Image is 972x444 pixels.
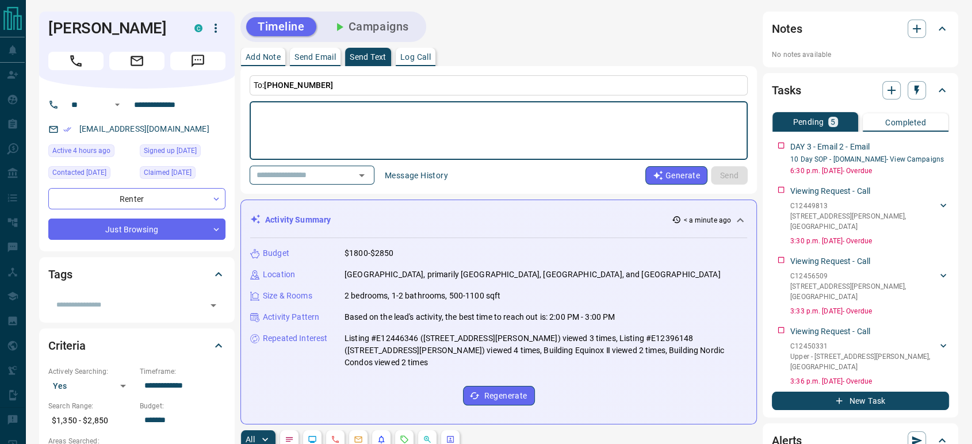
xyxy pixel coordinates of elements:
[48,377,134,395] div: Yes
[144,145,197,156] span: Signed up [DATE]
[48,366,134,377] p: Actively Searching:
[63,125,71,133] svg: Email Verified
[790,141,870,153] p: DAY 3 - Email 2 - Email
[772,15,949,43] div: Notes
[345,332,747,369] p: Listing #E12446346 ([STREET_ADDRESS][PERSON_NAME]) viewed 3 times, Listing #E12396148 ([STREET_AD...
[250,209,747,231] div: Activity Summary< a minute ago
[645,166,707,185] button: Generate
[48,332,225,359] div: Criteria
[250,75,748,95] p: To:
[140,366,225,377] p: Timeframe:
[48,219,225,240] div: Just Browsing
[140,144,225,160] div: Thu Oct 02 2025
[790,201,937,211] p: C12449813
[263,332,327,345] p: Repeated Interest
[446,435,455,444] svg: Agent Actions
[294,53,336,61] p: Send Email
[772,392,949,410] button: New Task
[52,145,110,156] span: Active 4 hours ago
[170,52,225,70] span: Message
[790,306,949,316] p: 3:33 p.m. [DATE] - Overdue
[263,290,312,302] p: Size & Rooms
[48,188,225,209] div: Renter
[790,155,944,163] a: 10 Day SOP - [DOMAIN_NAME]- View Campaigns
[772,20,802,38] h2: Notes
[110,98,124,112] button: Open
[194,24,202,32] div: condos.ca
[354,167,370,183] button: Open
[790,351,937,372] p: Upper - [STREET_ADDRESS][PERSON_NAME] , [GEOGRAPHIC_DATA]
[790,166,949,176] p: 6:30 p.m. [DATE] - Overdue
[790,211,937,232] p: [STREET_ADDRESS][PERSON_NAME] , [GEOGRAPHIC_DATA]
[246,53,281,61] p: Add Note
[265,214,331,226] p: Activity Summary
[790,255,870,267] p: Viewing Request - Call
[345,269,721,281] p: [GEOGRAPHIC_DATA], primarily [GEOGRAPHIC_DATA], [GEOGRAPHIC_DATA], and [GEOGRAPHIC_DATA]
[350,53,386,61] p: Send Text
[321,17,420,36] button: Campaigns
[790,341,937,351] p: C12450331
[205,297,221,313] button: Open
[790,376,949,386] p: 3:36 p.m. [DATE] - Overdue
[790,339,949,374] div: C12450331Upper - [STREET_ADDRESS][PERSON_NAME],[GEOGRAPHIC_DATA]
[331,435,340,444] svg: Calls
[48,166,134,182] div: Thu Oct 02 2025
[48,411,134,430] p: $1,350 - $2,850
[263,269,295,281] p: Location
[831,118,835,126] p: 5
[345,290,500,302] p: 2 bedrooms, 1-2 bathrooms, 500-1100 sqft
[52,167,106,178] span: Contacted [DATE]
[48,265,72,284] h2: Tags
[48,401,134,411] p: Search Range:
[263,311,319,323] p: Activity Pattern
[378,166,455,185] button: Message History
[790,236,949,246] p: 3:30 p.m. [DATE] - Overdue
[354,435,363,444] svg: Emails
[772,81,801,99] h2: Tasks
[48,336,86,355] h2: Criteria
[140,401,225,411] p: Budget:
[772,76,949,104] div: Tasks
[772,49,949,60] p: No notes available
[79,124,209,133] a: [EMAIL_ADDRESS][DOMAIN_NAME]
[683,215,731,225] p: < a minute ago
[790,185,870,197] p: Viewing Request - Call
[345,311,615,323] p: Based on the lead's activity, the best time to reach out is: 2:00 PM - 3:00 PM
[345,247,393,259] p: $1800-$2850
[885,118,926,127] p: Completed
[790,198,949,234] div: C12449813[STREET_ADDRESS][PERSON_NAME],[GEOGRAPHIC_DATA]
[400,435,409,444] svg: Requests
[463,386,535,405] button: Regenerate
[48,52,104,70] span: Call
[377,435,386,444] svg: Listing Alerts
[423,435,432,444] svg: Opportunities
[790,281,937,302] p: [STREET_ADDRESS][PERSON_NAME] , [GEOGRAPHIC_DATA]
[246,17,316,36] button: Timeline
[109,52,164,70] span: Email
[140,166,225,182] div: Thu Oct 02 2025
[400,53,431,61] p: Log Call
[144,167,192,178] span: Claimed [DATE]
[246,435,255,443] p: All
[263,247,289,259] p: Budget
[790,271,937,281] p: C12456509
[308,435,317,444] svg: Lead Browsing Activity
[264,81,333,90] span: [PHONE_NUMBER]
[793,118,824,126] p: Pending
[285,435,294,444] svg: Notes
[48,144,134,160] div: Mon Oct 13 2025
[790,269,949,304] div: C12456509[STREET_ADDRESS][PERSON_NAME],[GEOGRAPHIC_DATA]
[48,19,177,37] h1: [PERSON_NAME]
[48,261,225,288] div: Tags
[790,326,870,338] p: Viewing Request - Call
